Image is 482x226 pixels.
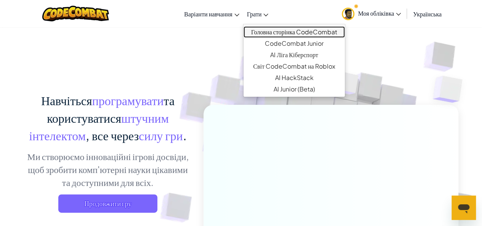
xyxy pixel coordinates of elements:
span: Грати [247,10,261,18]
a: Моя обліківка [338,2,405,26]
img: Overlap cubes [319,57,373,114]
a: AI HackStack [243,72,345,83]
a: AI Junior (Beta) [243,83,345,95]
span: Українська [413,10,442,18]
a: Світ CodeCombat на Roblox [243,61,345,72]
span: програмувати [92,93,164,108]
a: Грати [243,3,272,24]
a: Головна сторінка CodeCombat [243,26,345,38]
span: . [183,128,187,143]
img: CodeCombat logo [42,6,109,21]
span: Варіанти навчання [184,10,232,18]
a: Українська [409,3,445,24]
span: Навчіться [41,93,92,108]
span: силу гри [139,128,183,143]
img: avatar [342,8,354,20]
p: Ми створюємо інноваційні ігрові досвіди, щоб зробити комп'ютерні науки цікавими та доступними для... [24,150,192,189]
a: AI Ліга Кіберспорт [243,49,345,61]
a: Варіанти навчання [180,3,243,24]
a: Продовжити гру [58,194,157,213]
iframe: Кнопка для запуску вікна повідомлень [452,196,476,220]
span: , все через [86,128,139,143]
span: Моя обліківка [358,9,401,17]
a: CodeCombat Junior [243,38,345,49]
